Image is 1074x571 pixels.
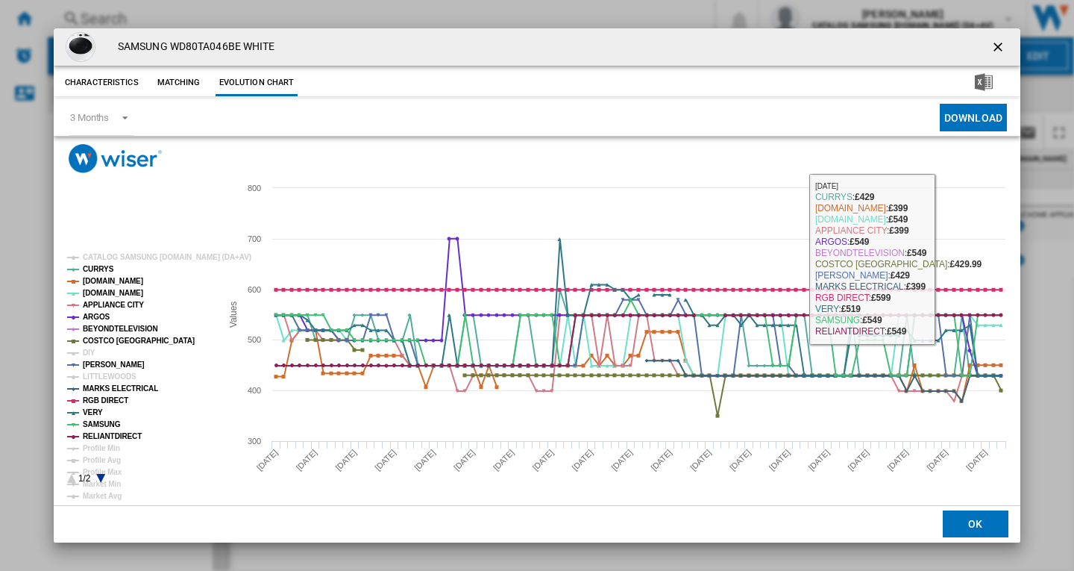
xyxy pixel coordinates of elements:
[885,448,910,472] tspan: [DATE]
[688,448,713,472] tspan: [DATE]
[255,448,280,472] tspan: [DATE]
[846,448,870,472] tspan: [DATE]
[83,277,143,285] tspan: [DOMAIN_NAME]
[83,432,142,440] tspan: RELIANTDIRECT
[649,448,673,472] tspan: [DATE]
[248,335,261,344] tspan: 500
[940,104,1007,131] button: Download
[83,253,251,261] tspan: CATALOG SAMSUNG [DOMAIN_NAME] (DA+AV)
[248,234,261,243] tspan: 700
[767,448,792,472] tspan: [DATE]
[984,32,1014,62] button: getI18NText('BUTTONS.CLOSE_DIALOG')
[248,386,261,395] tspan: 400
[248,285,261,294] tspan: 600
[110,40,275,54] h4: SAMSUNG WD80TA046BE WHITE
[925,448,949,472] tspan: [DATE]
[83,420,121,428] tspan: SAMSUNG
[248,437,261,446] tspan: 300
[83,456,121,464] tspan: Profile Avg
[333,448,358,472] tspan: [DATE]
[83,313,110,321] tspan: ARGOS
[83,492,122,500] tspan: Market Avg
[70,112,109,123] div: 3 Months
[69,144,162,173] img: logo_wiser_300x94.png
[78,473,91,484] text: 1/2
[373,448,398,472] tspan: [DATE]
[83,325,158,333] tspan: BEYONDTELEVISION
[83,408,103,416] tspan: VERY
[83,301,144,309] tspan: APPLIANCE CITY
[83,480,121,488] tspan: Market Min
[728,448,753,472] tspan: [DATE]
[83,289,143,297] tspan: [DOMAIN_NAME]
[807,448,832,472] tspan: [DATE]
[990,40,1008,57] ng-md-icon: getI18NText('BUTTONS.CLOSE_DIALOG')
[83,396,128,405] tspan: RGB DIRECT
[83,372,136,381] tspan: LITTLEWOODS
[531,448,556,472] tspan: [DATE]
[146,69,212,96] button: Matching
[83,337,195,345] tspan: COSTCO [GEOGRAPHIC_DATA]
[975,73,993,91] img: excel-24x24.png
[943,511,1008,537] button: OK
[66,32,95,62] img: 8733458_R_Z001A
[83,384,158,393] tspan: MARKS ELECTRICAL
[216,69,298,96] button: Evolution chart
[83,265,114,273] tspan: CURRYS
[83,349,95,357] tspan: DIY
[83,468,122,476] tspan: Profile Max
[61,69,142,96] button: Characteristics
[83,504,123,512] tspan: Market Max
[571,448,595,472] tspan: [DATE]
[83,361,145,369] tspan: [PERSON_NAME]
[83,444,120,452] tspan: Profile Min
[492,448,516,472] tspan: [DATE]
[295,448,319,472] tspan: [DATE]
[609,448,634,472] tspan: [DATE]
[54,28,1020,543] md-dialog: Product popup
[228,302,239,328] tspan: Values
[412,448,437,472] tspan: [DATE]
[964,448,989,472] tspan: [DATE]
[248,184,261,193] tspan: 800
[452,448,477,472] tspan: [DATE]
[951,69,1017,96] button: Download in Excel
